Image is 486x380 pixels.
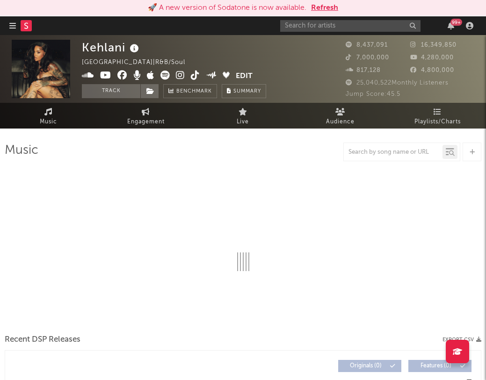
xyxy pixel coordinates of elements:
[82,84,140,98] button: Track
[222,84,266,98] button: Summary
[5,334,80,345] span: Recent DSP Releases
[448,22,454,29] button: 99+
[97,103,195,129] a: Engagement
[237,116,249,128] span: Live
[346,42,388,48] span: 8,437,091
[280,20,421,32] input: Search for artists
[291,103,389,129] a: Audience
[236,71,253,82] button: Edit
[338,360,401,372] button: Originals(0)
[414,363,457,369] span: Features ( 0 )
[195,103,292,129] a: Live
[389,103,486,129] a: Playlists/Charts
[40,116,57,128] span: Music
[346,67,381,73] span: 817,128
[82,57,207,68] div: [GEOGRAPHIC_DATA] | R&B/Soul
[344,363,387,369] span: Originals ( 0 )
[163,84,217,98] a: Benchmark
[326,116,355,128] span: Audience
[450,19,462,26] div: 99 +
[346,91,400,97] span: Jump Score: 45.5
[127,116,165,128] span: Engagement
[233,89,261,94] span: Summary
[414,116,461,128] span: Playlists/Charts
[148,2,306,14] div: 🚀 A new version of Sodatone is now available.
[82,40,141,55] div: Kehlani
[410,55,454,61] span: 4,280,000
[408,360,471,372] button: Features(0)
[346,55,389,61] span: 7,000,000
[311,2,338,14] button: Refresh
[346,80,449,86] span: 25,040,522 Monthly Listeners
[344,149,442,156] input: Search by song name or URL
[410,67,454,73] span: 4,800,000
[442,337,481,343] button: Export CSV
[410,42,457,48] span: 16,349,850
[176,86,212,97] span: Benchmark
